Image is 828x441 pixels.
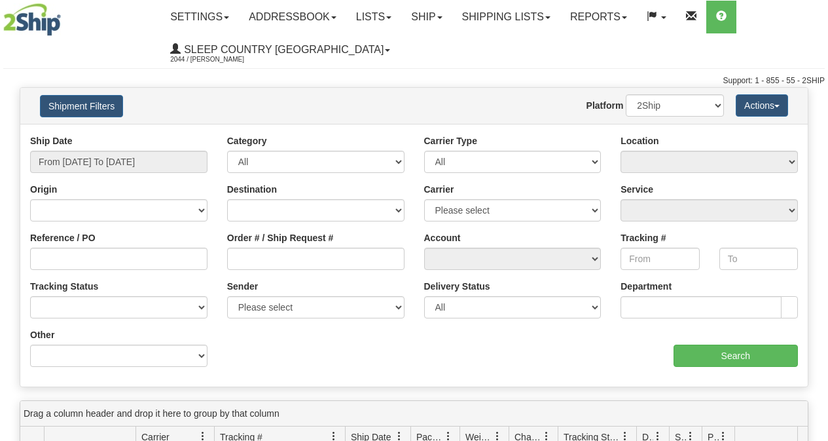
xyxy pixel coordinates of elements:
[621,134,658,147] label: Location
[401,1,452,33] a: Ship
[160,33,400,66] a: Sleep Country [GEOGRAPHIC_DATA] 2044 / [PERSON_NAME]
[621,280,672,293] label: Department
[181,44,384,55] span: Sleep Country [GEOGRAPHIC_DATA]
[20,401,808,427] div: grid grouping header
[227,183,277,196] label: Destination
[621,231,666,244] label: Tracking #
[424,183,454,196] label: Carrier
[3,75,825,86] div: Support: 1 - 855 - 55 - 2SHIP
[160,1,239,33] a: Settings
[674,345,799,367] input: Search
[621,248,699,270] input: From
[736,94,788,117] button: Actions
[30,183,57,196] label: Origin
[424,280,490,293] label: Delivery Status
[30,231,96,244] label: Reference / PO
[424,231,461,244] label: Account
[798,153,827,287] iframe: chat widget
[560,1,637,33] a: Reports
[40,95,123,117] button: Shipment Filters
[3,3,61,36] img: logo2044.jpg
[227,231,334,244] label: Order # / Ship Request #
[30,328,54,341] label: Other
[621,183,653,196] label: Service
[30,280,98,293] label: Tracking Status
[170,53,268,66] span: 2044 / [PERSON_NAME]
[239,1,346,33] a: Addressbook
[452,1,560,33] a: Shipping lists
[227,280,258,293] label: Sender
[346,1,401,33] a: Lists
[227,134,267,147] label: Category
[586,99,624,112] label: Platform
[719,248,798,270] input: To
[30,134,73,147] label: Ship Date
[424,134,477,147] label: Carrier Type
